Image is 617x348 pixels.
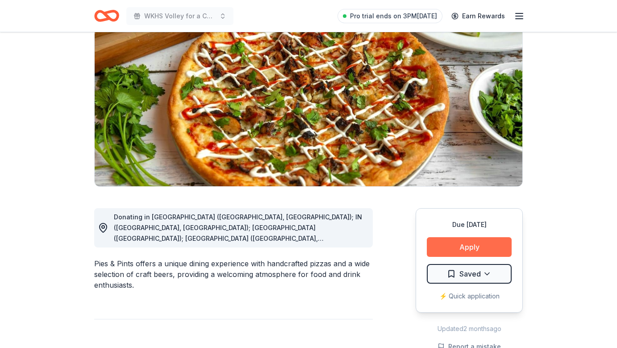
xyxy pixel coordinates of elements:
button: WKHS Volley for a Cure [126,7,233,25]
span: Donating in [GEOGRAPHIC_DATA] ([GEOGRAPHIC_DATA], [GEOGRAPHIC_DATA]); IN ([GEOGRAPHIC_DATA], [GEO... [114,213,362,274]
span: Saved [459,268,481,280]
span: WKHS Volley for a Cure [144,11,216,21]
a: Pro trial ends on 3PM[DATE] [338,9,442,23]
div: Pies & Pints offers a unique dining experience with handcrafted pizzas and a wide selection of cr... [94,258,373,290]
a: Home [94,5,119,26]
button: Saved [427,264,512,284]
img: Image for Pies & Pints [95,16,522,186]
a: Earn Rewards [446,8,510,24]
button: Apply [427,237,512,257]
div: Updated 2 months ago [416,323,523,334]
span: Pro trial ends on 3PM[DATE] [350,11,437,21]
div: ⚡️ Quick application [427,291,512,302]
div: Due [DATE] [427,219,512,230]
